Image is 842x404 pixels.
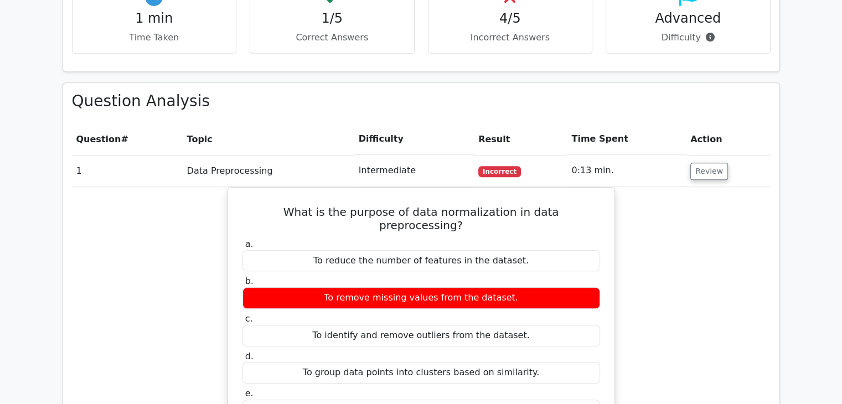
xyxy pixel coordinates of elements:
[567,123,686,155] th: Time Spent
[242,325,600,346] div: To identify and remove outliers from the dataset.
[615,31,761,44] p: Difficulty
[478,166,521,177] span: Incorrect
[686,123,770,155] th: Action
[245,313,253,324] span: c.
[615,11,761,27] h4: Advanced
[354,155,474,187] td: Intermediate
[245,351,254,361] span: d.
[567,155,686,187] td: 0:13 min.
[76,134,121,144] span: Question
[183,123,354,155] th: Topic
[242,287,600,309] div: To remove missing values from the dataset.
[183,155,354,187] td: Data Preprocessing
[259,31,405,44] p: Correct Answers
[474,123,567,155] th: Result
[241,205,601,232] h5: What is the purpose of data normalization in data preprocessing?
[242,362,600,384] div: To group data points into clusters based on similarity.
[259,11,405,27] h4: 1/5
[242,250,600,272] div: To reduce the number of features in the dataset.
[81,31,228,44] p: Time Taken
[245,276,254,286] span: b.
[354,123,474,155] th: Difficulty
[81,11,228,27] h4: 1 min
[72,92,771,111] h3: Question Analysis
[690,163,728,180] button: Review
[245,388,254,398] span: e.
[72,123,183,155] th: #
[245,239,254,249] span: a.
[72,155,183,187] td: 1
[437,11,583,27] h4: 4/5
[437,31,583,44] p: Incorrect Answers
